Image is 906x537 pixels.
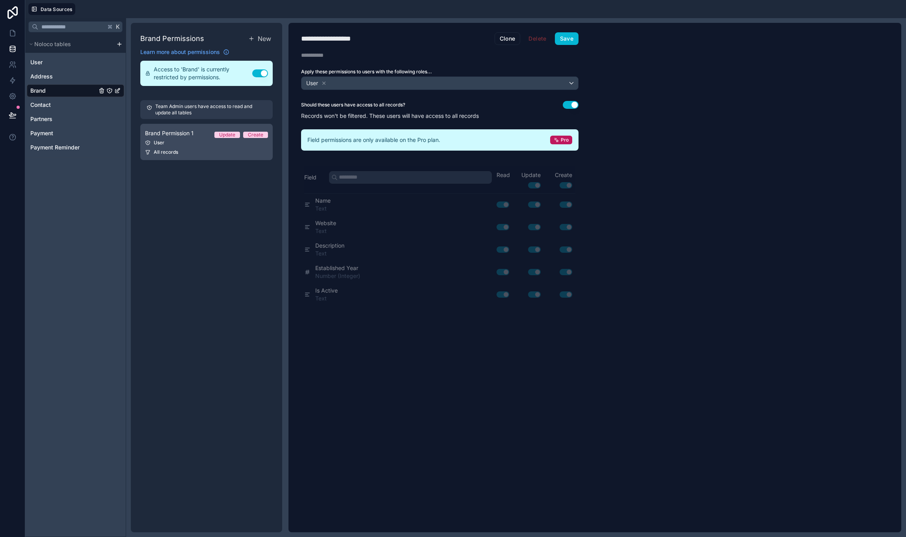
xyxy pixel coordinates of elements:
span: User [306,79,318,87]
div: User [145,140,268,146]
span: Access to 'Brand' is currently restricted by permissions. [154,65,252,81]
span: K [115,24,121,30]
span: Data Sources [41,6,73,12]
span: Brand Permission 1 [145,129,193,137]
span: Learn more about permissions [140,48,220,56]
button: Clone [495,32,521,45]
button: New [247,32,273,45]
label: Should these users have access to all records? [301,102,405,108]
h1: Brand Permissions [140,33,204,44]
a: Brand Permission 1UpdateCreateUserAll records [140,124,273,160]
div: Create [248,132,263,138]
span: Pro [561,137,569,143]
button: User [301,76,579,90]
span: All records [154,149,178,155]
div: Update [219,132,235,138]
span: New [258,34,271,43]
p: Team Admin users have access to read and update all tables [155,103,266,116]
label: Apply these permissions to users with the following roles... [301,69,579,75]
button: Data Sources [28,3,75,15]
button: Save [555,32,579,45]
a: Learn more about permissions [140,48,229,56]
span: Field permissions are only available on the Pro plan. [307,136,440,144]
p: Records won't be filtered. These users will have access to all records [301,112,579,120]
